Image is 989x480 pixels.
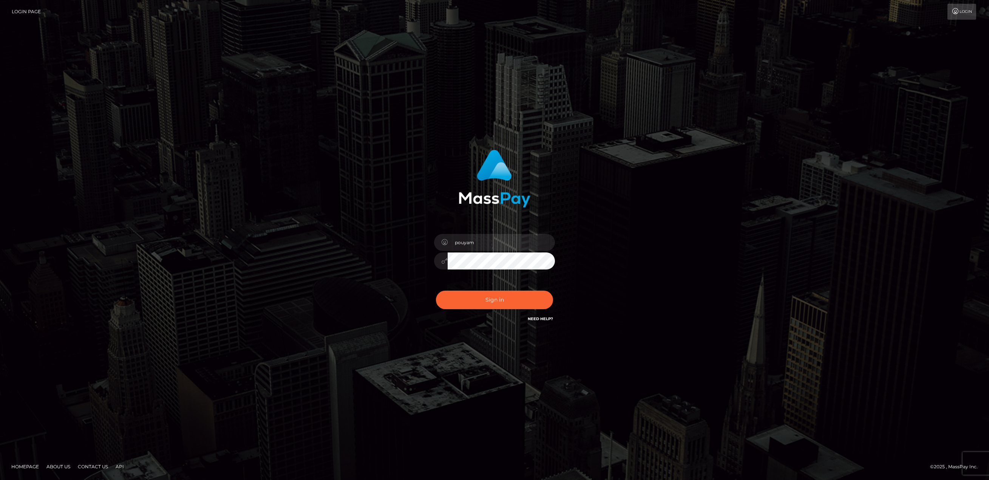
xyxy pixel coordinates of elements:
[113,461,127,472] a: API
[448,234,555,251] input: Username...
[8,461,42,472] a: Homepage
[75,461,111,472] a: Contact Us
[930,463,983,471] div: © 2025 , MassPay Inc.
[459,150,530,207] img: MassPay Login
[43,461,73,472] a: About Us
[528,316,553,321] a: Need Help?
[12,4,41,20] a: Login Page
[436,291,553,309] button: Sign in
[947,4,976,20] a: Login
